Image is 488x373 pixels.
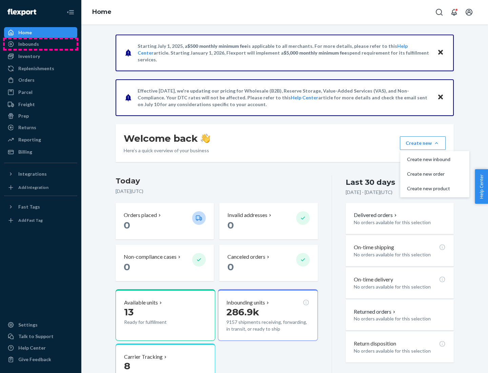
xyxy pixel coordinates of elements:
[18,217,43,223] div: Add Fast Tag
[124,360,130,372] span: 8
[124,132,210,144] h1: Welcome back
[138,87,431,108] p: Effective [DATE], we're updating our pricing for Wholesale (B2B), Reserve Storage, Value-Added Se...
[4,63,77,74] a: Replenishments
[124,306,134,318] span: 13
[354,219,446,226] p: No orders available for this selection
[124,253,177,261] p: Non-compliance cases
[4,146,77,157] a: Billing
[18,124,36,131] div: Returns
[4,169,77,179] button: Integrations
[124,219,130,231] span: 0
[92,8,111,16] a: Home
[18,333,54,340] div: Talk to Support
[226,306,259,318] span: 286.9k
[116,245,214,281] button: Non-compliance cases 0
[354,211,398,219] button: Delivered orders
[354,340,396,348] p: Return disposition
[407,172,450,176] span: Create new order
[18,89,33,96] div: Parcel
[436,48,445,58] button: Close
[4,134,77,145] a: Reporting
[227,261,234,273] span: 0
[346,189,392,196] p: [DATE] - [DATE] ( UTC )
[4,354,77,365] button: Give Feedback
[4,342,77,353] a: Help Center
[18,101,35,108] div: Freight
[124,319,187,326] p: Ready for fulfillment
[201,134,210,143] img: hand-wave emoji
[18,53,40,60] div: Inventory
[354,251,446,258] p: No orders available for this selection
[4,87,77,98] a: Parcel
[124,299,158,307] p: Available units
[18,77,35,83] div: Orders
[4,319,77,330] a: Settings
[4,99,77,110] a: Freight
[18,41,39,47] div: Inbounds
[124,147,210,154] p: Here’s a quick overview of your business
[219,245,318,281] button: Canceled orders 0
[18,149,32,155] div: Billing
[462,5,476,19] button: Open account menu
[4,122,77,133] a: Returns
[4,27,77,38] a: Home
[284,50,347,56] span: $5,000 monthly minimum fee
[18,356,51,363] div: Give Feedback
[18,345,46,351] div: Help Center
[447,5,461,19] button: Open notifications
[124,211,157,219] p: Orders placed
[227,211,267,219] p: Invalid addresses
[402,167,468,181] button: Create new order
[64,5,77,19] button: Close Navigation
[432,5,446,19] button: Open Search Box
[124,261,130,273] span: 0
[4,215,77,226] a: Add Fast Tag
[4,39,77,50] a: Inbounds
[7,9,36,16] img: Flexport logo
[354,308,397,316] button: Returned orders
[4,331,77,342] a: Talk to Support
[226,299,265,307] p: Inbounding units
[219,203,318,239] button: Invalid addresses 0
[226,319,309,332] p: 9157 shipments receiving, forwarding, in transit, or ready to ship
[436,93,445,102] button: Close
[18,203,40,210] div: Fast Tags
[354,243,394,251] p: On-time shipping
[18,113,29,119] div: Prep
[354,283,446,290] p: No orders available for this selection
[18,65,54,72] div: Replenishments
[4,182,77,193] a: Add Integration
[402,152,468,167] button: Create new inbound
[227,253,265,261] p: Canceled orders
[116,176,318,186] h3: Today
[475,169,488,204] button: Help Center
[116,203,214,239] button: Orders placed 0
[4,201,77,212] button: Fast Tags
[138,43,431,63] p: Starting July 1, 2025, a is applicable to all merchants. For more details, please refer to this a...
[18,321,38,328] div: Settings
[407,157,450,162] span: Create new inbound
[187,43,247,49] span: $500 monthly minimum fee
[18,171,47,177] div: Integrations
[354,276,393,283] p: On-time delivery
[87,2,117,22] ol: breadcrumbs
[18,184,48,190] div: Add Integration
[218,289,318,341] button: Inbounding units286.9k9157 shipments receiving, forwarding, in transit, or ready to ship
[227,219,234,231] span: 0
[407,186,450,191] span: Create new product
[354,348,446,354] p: No orders available for this selection
[116,289,215,341] button: Available units13Ready for fulfillment
[4,111,77,121] a: Prep
[354,315,446,322] p: No orders available for this selection
[346,177,395,188] div: Last 30 days
[400,136,446,150] button: Create newCreate new inboundCreate new orderCreate new product
[4,75,77,85] a: Orders
[18,29,32,36] div: Home
[291,95,318,100] a: Help Center
[4,51,77,62] a: Inventory
[124,353,163,361] p: Carrier Tracking
[18,136,41,143] div: Reporting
